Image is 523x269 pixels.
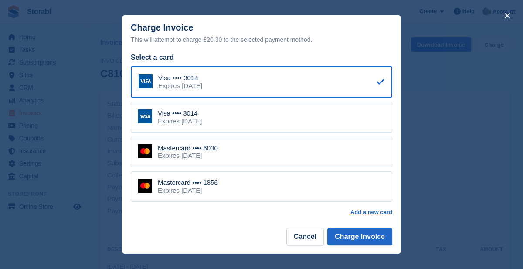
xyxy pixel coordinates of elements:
div: Visa •••• 3014 [158,109,202,117]
button: Charge Invoice [327,228,392,245]
a: Add a new card [350,209,392,216]
button: close [500,9,514,23]
div: Select a card [131,52,392,63]
img: Mastercard Logo [138,144,152,158]
img: Visa Logo [139,74,153,88]
button: Cancel [286,228,324,245]
div: Charge Invoice [131,23,392,45]
img: Mastercard Logo [138,179,152,193]
div: Visa •••• 3014 [158,74,202,82]
div: Mastercard •••• 1856 [158,179,218,187]
div: Expires [DATE] [158,117,202,125]
div: Expires [DATE] [158,187,218,194]
div: This will attempt to charge £20.30 to the selected payment method. [131,34,392,45]
div: Expires [DATE] [158,82,202,90]
div: Expires [DATE] [158,152,218,160]
img: Visa Logo [138,109,152,123]
div: Mastercard •••• 6030 [158,144,218,152]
